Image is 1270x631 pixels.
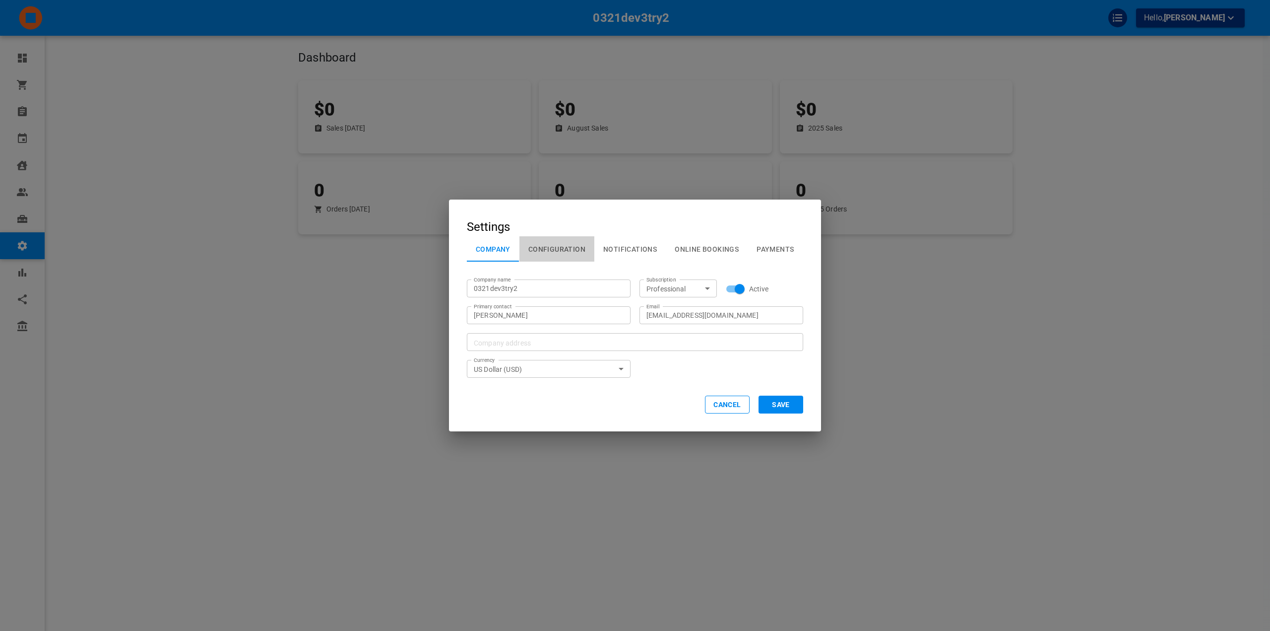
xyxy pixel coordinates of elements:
[646,303,659,310] label: Email
[594,236,666,262] button: Notifications
[474,303,511,310] label: Primary contact
[666,236,748,262] button: Online Bookings
[474,276,511,283] label: Company name
[519,236,594,262] button: Configuration
[705,396,750,414] button: Cancel
[614,362,628,376] button: Open
[646,276,676,283] label: Subscription
[700,281,714,295] button: Open
[471,334,803,351] input: Company address
[467,217,510,236] h3: Settings
[759,396,803,414] button: Save
[748,236,803,262] button: Payments
[474,356,495,364] label: Currency
[467,236,519,262] button: Company
[749,284,768,294] span: Active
